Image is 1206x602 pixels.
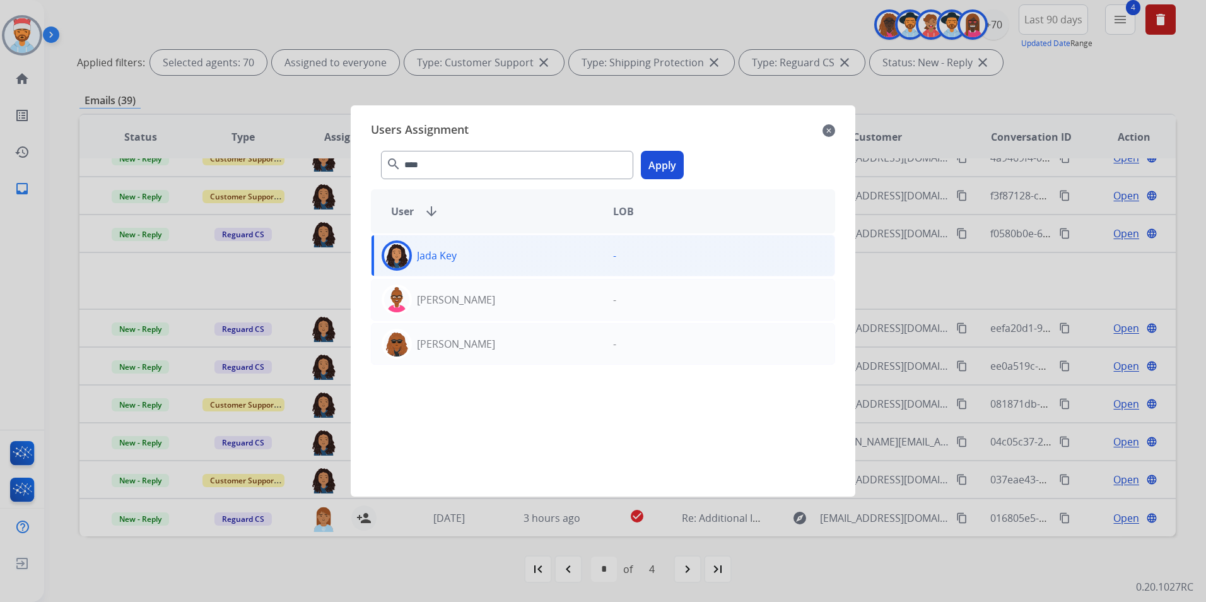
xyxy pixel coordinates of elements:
button: Apply [641,151,684,179]
p: - [613,248,616,263]
p: [PERSON_NAME] [417,336,495,351]
span: Users Assignment [371,121,469,141]
mat-icon: search [386,156,401,172]
p: [PERSON_NAME] [417,292,495,307]
span: LOB [613,204,634,219]
p: Jada Key [417,248,457,263]
p: - [613,336,616,351]
div: User [381,204,603,219]
p: - [613,292,616,307]
mat-icon: close [823,123,835,138]
mat-icon: arrow_downward [424,204,439,219]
